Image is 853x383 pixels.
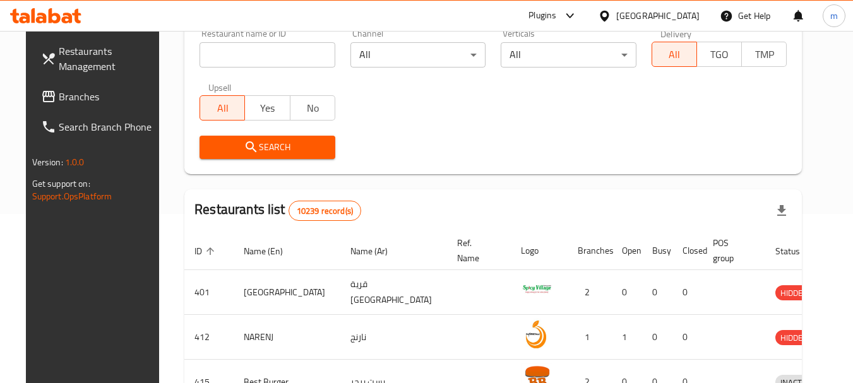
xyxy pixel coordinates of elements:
span: ID [194,244,218,259]
td: 412 [184,315,234,360]
td: 1 [568,315,612,360]
div: HIDDEN [775,330,813,345]
span: All [657,45,692,64]
span: Search [210,139,325,155]
a: Restaurants Management [31,36,169,81]
td: 401 [184,270,234,315]
td: 1 [612,315,642,360]
div: All [501,42,636,68]
td: 0 [612,270,642,315]
div: All [350,42,486,68]
span: Name (Ar) [350,244,404,259]
button: All [652,42,697,67]
span: 1.0.0 [65,154,85,170]
div: Total records count [289,201,361,221]
img: NARENJ [521,319,552,350]
th: Busy [642,232,672,270]
div: [GEOGRAPHIC_DATA] [616,9,700,23]
span: 10239 record(s) [289,205,361,217]
button: TMP [741,42,787,67]
div: Plugins [528,8,556,23]
span: Version: [32,154,63,170]
span: POS group [713,235,750,266]
td: 0 [672,315,703,360]
th: Branches [568,232,612,270]
button: No [290,95,335,121]
span: Get support on: [32,175,90,192]
h2: Restaurants list [194,200,361,221]
td: 0 [672,270,703,315]
td: [GEOGRAPHIC_DATA] [234,270,340,315]
div: HIDDEN [775,285,813,300]
span: Branches [59,89,158,104]
button: Yes [244,95,290,121]
div: Export file [767,196,797,226]
span: HIDDEN [775,286,813,300]
td: NARENJ [234,315,340,360]
span: Search Branch Phone [59,119,158,134]
td: 0 [642,270,672,315]
img: Spicy Village [521,274,552,305]
span: Status [775,244,816,259]
td: نارنج [340,315,447,360]
span: Ref. Name [457,235,496,266]
button: TGO [696,42,742,67]
th: Open [612,232,642,270]
a: Search Branch Phone [31,112,169,142]
span: TMP [747,45,782,64]
span: Yes [250,99,285,117]
span: Name (En) [244,244,299,259]
button: Search [200,136,335,159]
a: Support.OpsPlatform [32,188,112,204]
span: TGO [702,45,737,64]
span: m [830,9,838,23]
label: Upsell [208,83,232,91]
th: Closed [672,232,703,270]
a: Branches [31,81,169,112]
th: Logo [511,232,568,270]
input: Search for restaurant name or ID.. [200,42,335,68]
td: 0 [642,315,672,360]
span: All [205,99,240,117]
label: Delivery [660,29,692,38]
td: قرية [GEOGRAPHIC_DATA] [340,270,447,315]
span: Restaurants Management [59,44,158,74]
span: HIDDEN [775,331,813,345]
td: 2 [568,270,612,315]
button: All [200,95,245,121]
span: No [295,99,330,117]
